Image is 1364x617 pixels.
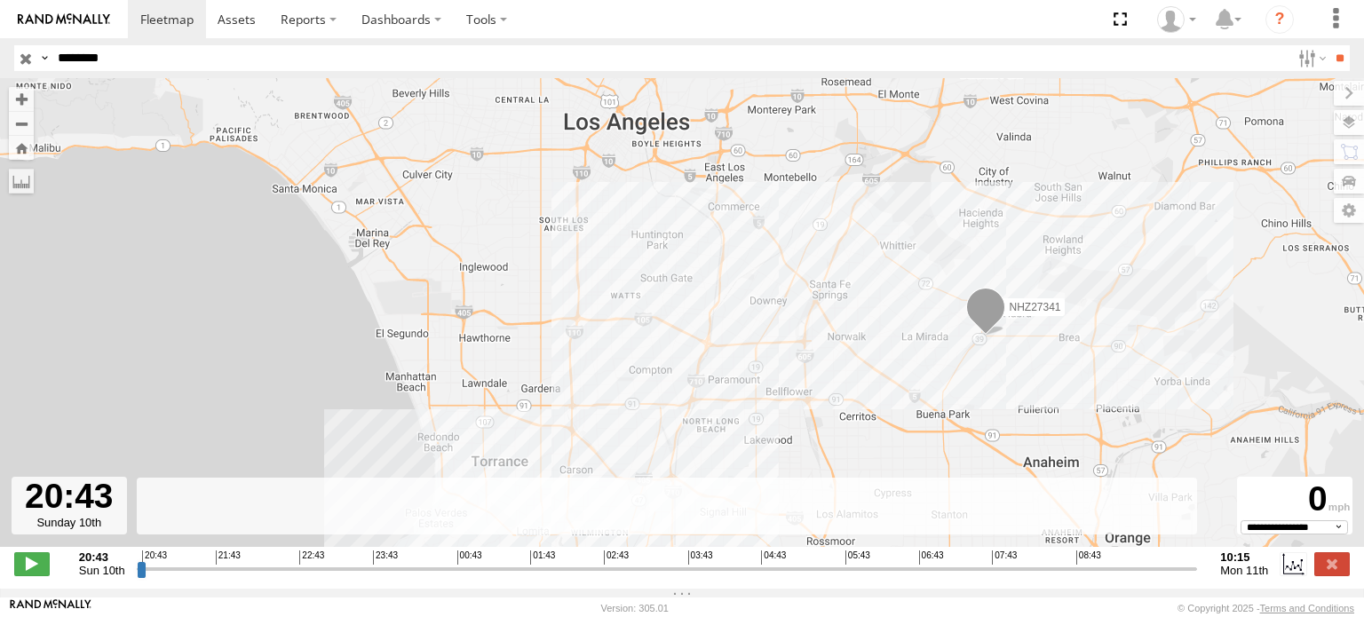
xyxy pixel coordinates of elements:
span: 22:43 [299,550,324,565]
span: 07:43 [992,550,1017,565]
button: Zoom out [9,111,34,136]
label: Close [1314,552,1350,575]
span: 08:43 [1076,550,1101,565]
span: 20:43 [142,550,167,565]
div: © Copyright 2025 - [1178,603,1354,613]
strong: 10:15 [1220,550,1268,564]
span: Mon 11th Aug 2025 [1220,564,1268,577]
i: ? [1265,5,1294,34]
img: rand-logo.svg [18,13,110,26]
span: 21:43 [216,550,241,565]
strong: 20:43 [79,550,125,564]
label: Measure [9,169,34,194]
span: 23:43 [373,550,398,565]
label: Search Query [37,45,52,71]
span: 01:43 [530,550,555,565]
div: 0 [1240,479,1350,519]
div: Zulema McIntosch [1151,6,1202,33]
span: 03:43 [688,550,713,565]
button: Zoom Home [9,136,34,160]
button: Zoom in [9,87,34,111]
span: 04:43 [761,550,786,565]
span: NHZ27341 [1009,301,1060,313]
div: Version: 305.01 [601,603,669,613]
span: 05:43 [845,550,870,565]
span: 02:43 [604,550,629,565]
span: Sun 10th Aug 2025 [79,564,125,577]
span: 06:43 [919,550,944,565]
label: Play/Stop [14,552,50,575]
label: Map Settings [1334,198,1364,223]
span: 00:43 [457,550,482,565]
a: Visit our Website [10,599,91,617]
a: Terms and Conditions [1260,603,1354,613]
label: Search Filter Options [1291,45,1329,71]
